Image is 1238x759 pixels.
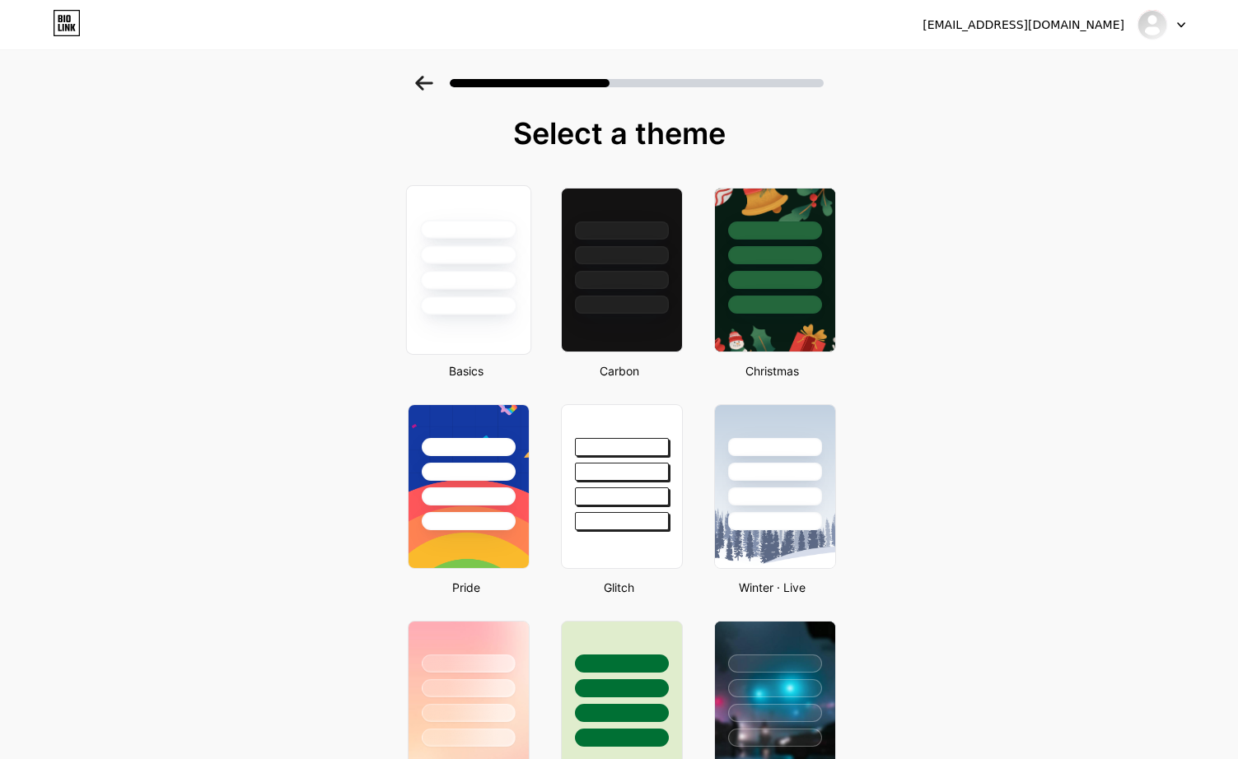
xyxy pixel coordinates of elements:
div: Carbon [556,362,683,379]
div: Winter · Live [709,579,836,596]
div: [EMAIL_ADDRESS][DOMAIN_NAME] [923,16,1124,34]
div: Basics [403,362,530,379]
div: Select a theme [401,117,838,150]
img: mcdtotoslot11 [1137,9,1168,40]
div: Christmas [709,362,836,379]
div: Glitch [556,579,683,596]
div: Pride [403,579,530,596]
